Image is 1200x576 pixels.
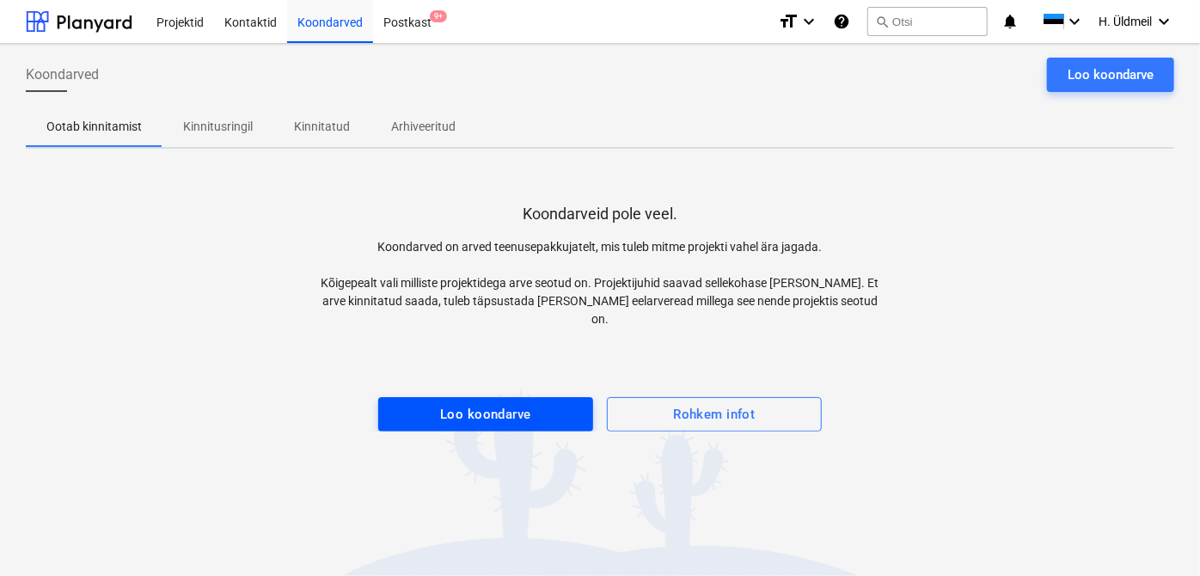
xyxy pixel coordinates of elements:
[607,397,822,432] button: Rohkem infot
[875,15,889,28] span: search
[867,7,988,36] button: Otsi
[46,118,142,136] p: Ootab kinnitamist
[1154,11,1174,32] i: keyboard_arrow_down
[440,403,531,426] div: Loo koondarve
[673,403,755,426] div: Rohkem infot
[183,118,253,136] p: Kinnitusringil
[523,204,677,224] p: Koondarveid pole veel.
[778,11,799,32] i: format_size
[1099,15,1152,28] span: H. Üldmeil
[1064,11,1085,32] i: keyboard_arrow_down
[833,11,850,32] i: Abikeskus
[430,10,447,22] span: 9+
[1068,64,1154,86] div: Loo koondarve
[799,11,819,32] i: keyboard_arrow_down
[26,64,99,85] span: Koondarved
[313,238,887,328] p: Koondarved on arved teenusepakkujatelt, mis tuleb mitme projekti vahel ära jagada. Kõigepealt val...
[391,118,456,136] p: Arhiveeritud
[294,118,350,136] p: Kinnitatud
[1047,58,1174,92] button: Loo koondarve
[378,397,593,432] button: Loo koondarve
[1001,11,1019,32] i: notifications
